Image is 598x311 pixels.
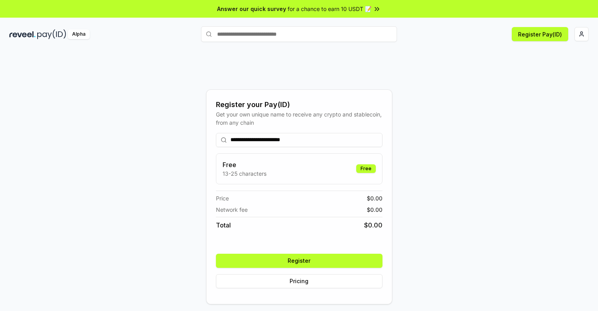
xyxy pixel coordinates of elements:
[37,29,66,39] img: pay_id
[364,220,382,230] span: $ 0.00
[356,164,376,173] div: Free
[216,110,382,127] div: Get your own unique name to receive any crypto and stablecoin, from any chain
[217,5,286,13] span: Answer our quick survey
[367,194,382,202] span: $ 0.00
[512,27,568,41] button: Register Pay(ID)
[216,206,248,214] span: Network fee
[216,220,231,230] span: Total
[216,194,229,202] span: Price
[216,254,382,268] button: Register
[367,206,382,214] span: $ 0.00
[9,29,36,39] img: reveel_dark
[223,160,266,169] h3: Free
[68,29,90,39] div: Alpha
[223,169,266,178] p: 13-25 characters
[216,99,382,110] div: Register your Pay(ID)
[216,274,382,288] button: Pricing
[288,5,371,13] span: for a chance to earn 10 USDT 📝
